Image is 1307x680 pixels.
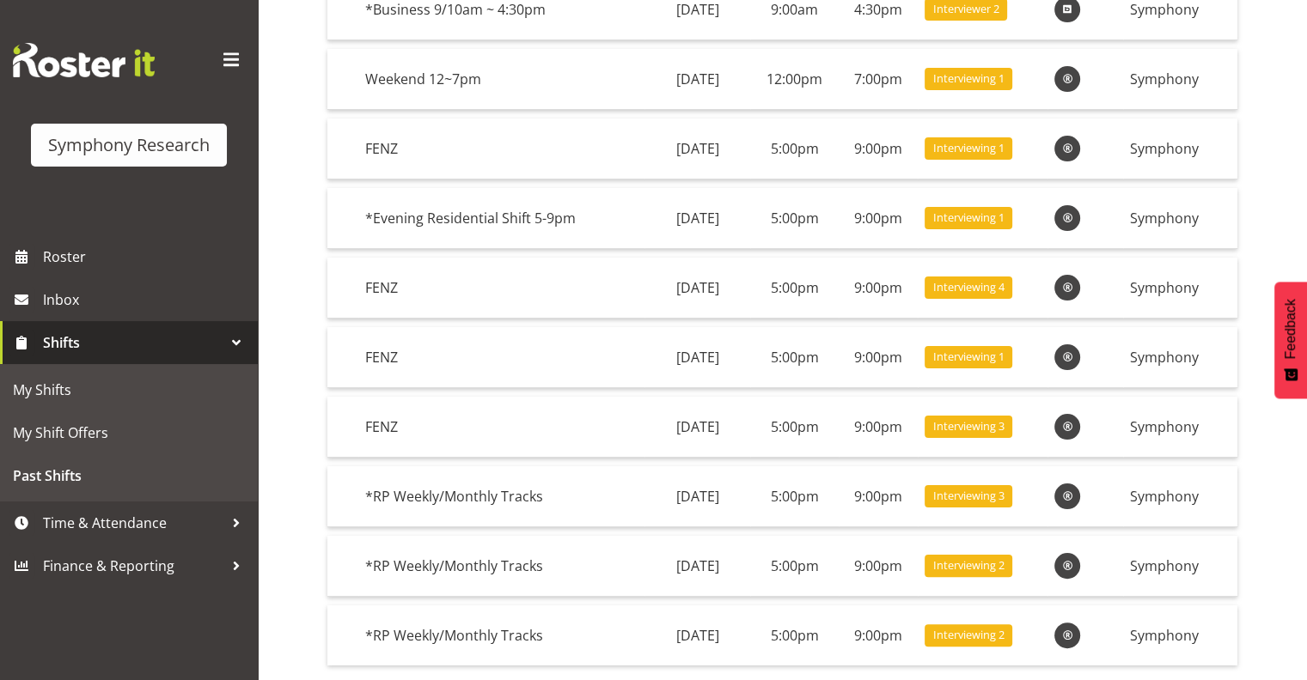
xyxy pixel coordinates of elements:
[43,330,223,355] span: Shifts
[358,536,645,597] td: *RP Weekly/Monthly Tracks
[43,553,223,579] span: Finance & Reporting
[750,258,840,319] td: 5:00pm
[1123,397,1237,458] td: Symphony
[750,397,840,458] td: 5:00pm
[48,132,210,158] div: Symphony Research
[933,557,1005,574] span: Interviewing 2
[4,454,253,497] a: Past Shifts
[1123,466,1237,527] td: Symphony
[750,118,840,179] td: 5:00pm
[933,349,1005,365] span: Interviewing 1
[933,488,1005,504] span: Interviewing 3
[933,209,1005,226] span: Interviewing 1
[43,287,249,313] span: Inbox
[644,188,749,249] td: [DATE]
[750,605,840,665] td: 5:00pm
[644,258,749,319] td: [DATE]
[839,605,918,665] td: 9:00pm
[1123,605,1237,665] td: Symphony
[358,258,645,319] td: FENZ
[750,188,840,249] td: 5:00pm
[4,411,253,454] a: My Shift Offers
[13,43,155,77] img: Rosterit website logo
[750,536,840,597] td: 5:00pm
[4,368,253,411] a: My Shifts
[1123,49,1237,110] td: Symphony
[750,327,840,388] td: 5:00pm
[933,70,1005,87] span: Interviewing 1
[13,463,245,489] span: Past Shifts
[839,49,918,110] td: 7:00pm
[1123,188,1237,249] td: Symphony
[358,49,645,110] td: Weekend 12~7pm
[1274,282,1307,398] button: Feedback - Show survey
[644,466,749,527] td: [DATE]
[933,1,999,17] span: Interviewer 2
[358,327,645,388] td: FENZ
[933,627,1005,643] span: Interviewing 2
[358,118,645,179] td: FENZ
[644,605,749,665] td: [DATE]
[1123,118,1237,179] td: Symphony
[933,418,1005,434] span: Interviewing 3
[839,397,918,458] td: 9:00pm
[1123,536,1237,597] td: Symphony
[644,536,749,597] td: [DATE]
[933,279,1005,295] span: Interviewing 4
[839,536,918,597] td: 9:00pm
[644,118,749,179] td: [DATE]
[358,466,645,527] td: *RP Weekly/Monthly Tracks
[750,49,840,110] td: 12:00pm
[13,420,245,446] span: My Shift Offers
[1283,299,1298,359] span: Feedback
[43,510,223,536] span: Time & Attendance
[839,258,918,319] td: 9:00pm
[358,605,645,665] td: *RP Weekly/Monthly Tracks
[750,466,840,527] td: 5:00pm
[933,140,1005,156] span: Interviewing 1
[43,244,249,270] span: Roster
[1123,327,1237,388] td: Symphony
[644,49,749,110] td: [DATE]
[839,188,918,249] td: 9:00pm
[839,466,918,527] td: 9:00pm
[13,377,245,403] span: My Shifts
[839,327,918,388] td: 9:00pm
[839,118,918,179] td: 9:00pm
[358,397,645,458] td: FENZ
[358,188,645,249] td: *Evening Residential Shift 5-9pm
[1123,258,1237,319] td: Symphony
[644,397,749,458] td: [DATE]
[644,327,749,388] td: [DATE]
